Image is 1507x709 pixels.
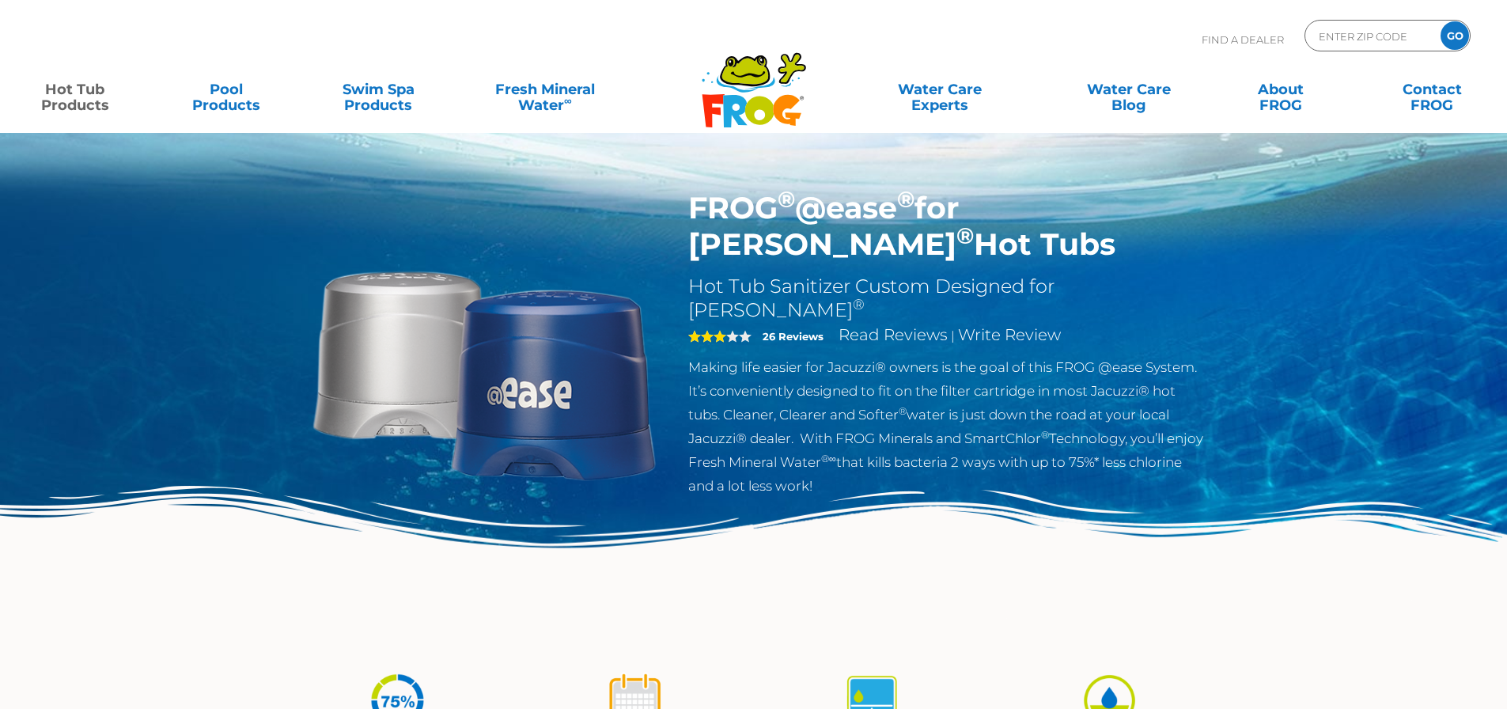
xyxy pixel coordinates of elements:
[958,325,1061,344] a: Write Review
[844,74,1036,105] a: Water CareExperts
[168,74,286,105] a: PoolProducts
[1221,74,1339,105] a: AboutFROG
[688,355,1205,498] p: Making life easier for Jacuzzi® owners is the goal of this FROG @ease System. It’s conveniently d...
[688,330,726,343] span: 3
[899,405,907,417] sup: ®
[1202,20,1284,59] p: Find A Dealer
[839,325,948,344] a: Read Reviews
[1373,74,1491,105] a: ContactFROG
[688,190,1205,263] h1: FROG @ease for [PERSON_NAME] Hot Tubs
[471,74,619,105] a: Fresh MineralWater∞
[821,453,836,464] sup: ®∞
[1070,74,1187,105] a: Water CareBlog
[564,94,572,107] sup: ∞
[763,330,824,343] strong: 26 Reviews
[1041,429,1049,441] sup: ®
[951,328,955,343] span: |
[1441,21,1469,50] input: GO
[897,185,914,213] sup: ®
[693,32,815,128] img: Frog Products Logo
[778,185,795,213] sup: ®
[303,190,665,552] img: Sundance-cartridges-2.png
[688,275,1205,322] h2: Hot Tub Sanitizer Custom Designed for [PERSON_NAME]
[956,222,974,249] sup: ®
[320,74,437,105] a: Swim SpaProducts
[853,296,865,313] sup: ®
[16,74,134,105] a: Hot TubProducts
